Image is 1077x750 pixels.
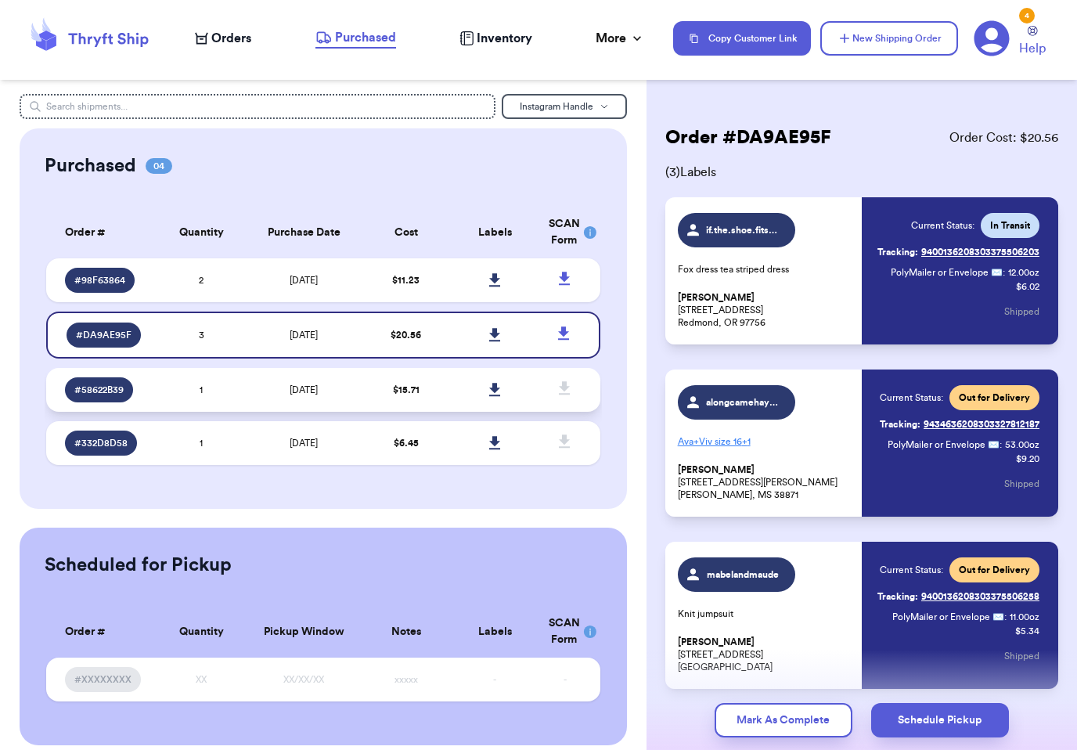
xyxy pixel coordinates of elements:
span: Orders [211,29,251,48]
span: Purchased [335,28,396,47]
span: : [1004,611,1007,623]
button: Shipped [1004,467,1039,501]
span: 1 [200,438,203,448]
span: PolyMailer or Envelope ✉️ [888,440,1000,449]
span: Order Cost: $ 20.56 [949,128,1058,147]
div: More [596,29,645,48]
span: 2 [199,276,204,285]
span: Tracking: [880,418,920,431]
div: SCAN Form [549,615,582,648]
span: #XXXXXXXX [74,673,131,686]
span: 12.00 oz [1008,266,1039,279]
h2: Order # DA9AE95F [665,125,831,150]
span: # 332D8D58 [74,437,128,449]
span: $ 11.23 [392,276,420,285]
a: Help [1019,26,1046,58]
span: # 58622B39 [74,384,124,396]
a: 4 [974,20,1010,56]
p: Ava+Viv size 16 [678,429,852,454]
span: mabelandmaude [706,568,780,581]
th: Labels [451,606,539,658]
button: Mark As Complete [715,703,852,737]
span: Inventory [477,29,532,48]
a: Orders [195,29,251,48]
th: Labels [451,207,539,258]
span: [DATE] [290,385,318,395]
span: Current Status: [880,391,943,404]
span: Instagram Handle [520,102,593,111]
span: : [1003,266,1005,279]
span: $ 20.56 [391,330,421,340]
span: alongcamehayley [706,396,780,409]
button: Instagram Handle [502,94,627,119]
span: Out for Delivery [959,391,1030,404]
span: ( 3 ) Labels [665,163,1058,182]
span: Current Status: [911,219,974,232]
th: Purchase Date [246,207,362,258]
p: [STREET_ADDRESS] Redmond, OR 97756 [678,291,852,329]
th: Quantity [157,606,245,658]
th: Order # [46,207,157,258]
th: Notes [362,606,450,658]
span: XX [196,675,207,684]
p: $ 6.02 [1016,280,1039,293]
p: [STREET_ADDRESS] [GEOGRAPHIC_DATA] [678,636,852,673]
span: Current Status: [880,564,943,576]
a: Tracking:9400136208303375506258 [877,584,1039,609]
span: PolyMailer or Envelope ✉️ [892,612,1004,622]
a: Tracking:9400136208303375506203 [877,240,1039,265]
span: + 1 [742,437,751,446]
p: $ 5.34 [1015,625,1039,637]
span: $ 15.71 [393,385,420,395]
button: Copy Customer Link [673,21,811,56]
span: Help [1019,39,1046,58]
span: if.the.shoe.fits.thrift [706,224,780,236]
span: $ 6.45 [394,438,419,448]
span: [PERSON_NAME] [678,292,755,304]
span: : [1000,438,1002,451]
button: New Shipping Order [820,21,958,56]
h2: Scheduled for Pickup [45,553,232,578]
span: Tracking: [877,246,918,258]
p: Fox dress tea striped dress [678,263,852,276]
span: 3 [199,330,204,340]
button: Shipped [1004,639,1039,673]
span: [DATE] [290,438,318,448]
span: [DATE] [290,276,318,285]
a: Inventory [459,29,532,48]
a: Tracking:9434636208303327812187 [880,412,1039,437]
p: Knit jumpsuit [678,608,852,620]
p: $ 9.20 [1016,453,1039,465]
span: - [564,675,567,684]
span: XX/XX/XX [283,675,324,684]
h2: Purchased [45,153,136,178]
th: Cost [362,207,450,258]
div: SCAN Form [549,216,582,249]
span: - [493,675,496,684]
div: 4 [1019,8,1035,23]
span: [PERSON_NAME] [678,464,755,476]
span: In Transit [990,219,1030,232]
button: Schedule Pickup [871,703,1009,737]
span: [PERSON_NAME] [678,636,755,648]
button: Shipped [1004,294,1039,329]
span: # DA9AE95F [76,329,131,341]
span: # 98F63864 [74,274,125,287]
th: Order # [46,606,157,658]
span: 04 [146,158,172,174]
span: PolyMailer or Envelope ✉️ [891,268,1003,277]
th: Pickup Window [246,606,362,658]
input: Search shipments... [20,94,495,119]
th: Quantity [157,207,245,258]
span: 53.00 oz [1005,438,1039,451]
a: Purchased [315,28,396,49]
span: xxxxx [394,675,418,684]
span: Tracking: [877,590,918,603]
p: [STREET_ADDRESS][PERSON_NAME] [PERSON_NAME], MS 38871 [678,463,852,501]
span: 11.00 oz [1010,611,1039,623]
span: [DATE] [290,330,318,340]
span: 1 [200,385,203,395]
span: Out for Delivery [959,564,1030,576]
